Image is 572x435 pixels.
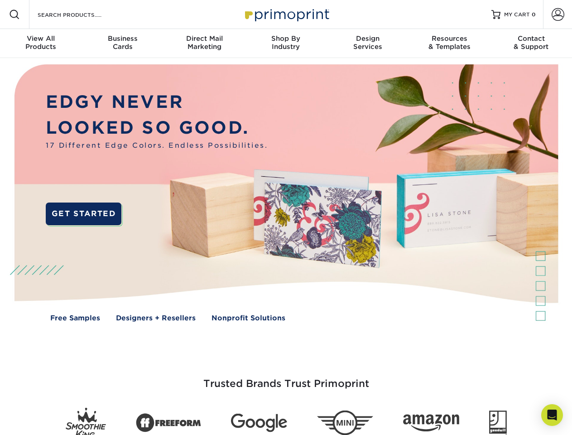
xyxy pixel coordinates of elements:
div: Open Intercom Messenger [541,404,563,426]
a: Free Samples [50,313,100,324]
img: Google [231,414,287,432]
a: GET STARTED [46,203,121,225]
span: 17 Different Edge Colors. Endless Possibilities. [46,140,268,151]
span: MY CART [504,11,530,19]
p: LOOKED SO GOOD. [46,115,268,141]
span: Contact [490,34,572,43]
a: Nonprofit Solutions [211,313,285,324]
div: & Support [490,34,572,51]
a: Direct MailMarketing [163,29,245,58]
a: Designers + Resellers [116,313,196,324]
iframe: Google Customer Reviews [2,407,77,432]
span: Design [327,34,409,43]
div: Industry [245,34,327,51]
h3: Trusted Brands Trust Primoprint [21,356,551,401]
p: EDGY NEVER [46,89,268,115]
img: Goodwill [489,411,507,435]
img: Amazon [403,415,459,432]
a: BusinessCards [82,29,163,58]
a: Resources& Templates [409,29,490,58]
img: Primoprint [241,5,332,24]
input: SEARCH PRODUCTS..... [37,9,125,20]
div: Marketing [163,34,245,51]
a: Shop ByIndustry [245,29,327,58]
div: Cards [82,34,163,51]
span: Shop By [245,34,327,43]
span: Resources [409,34,490,43]
span: Business [82,34,163,43]
span: 0 [532,11,536,18]
a: Contact& Support [490,29,572,58]
div: & Templates [409,34,490,51]
div: Services [327,34,409,51]
a: DesignServices [327,29,409,58]
span: Direct Mail [163,34,245,43]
